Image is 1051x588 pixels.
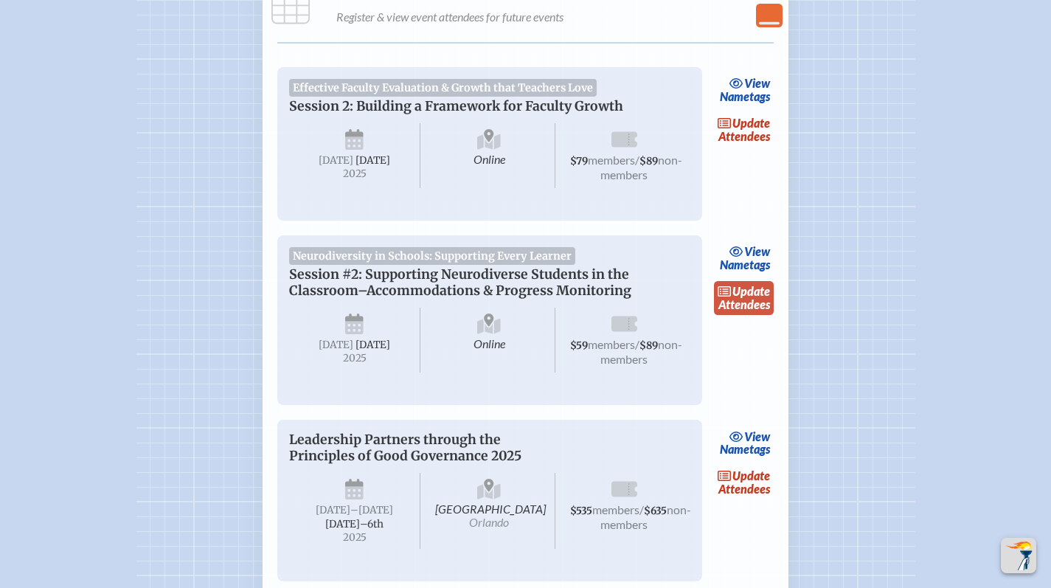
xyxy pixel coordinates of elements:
span: $89 [639,155,658,167]
span: [DATE] [316,504,350,516]
span: $635 [644,505,667,517]
span: Online [423,123,555,188]
span: members [588,337,635,351]
span: [DATE] [319,154,353,167]
button: Scroll Top [1001,538,1036,573]
a: updateAttendees [714,466,774,499]
span: Effective Faculty Evaluation & Growth that Teachers Love [289,79,597,97]
span: –[DATE] [350,504,393,516]
span: non-members [600,337,682,366]
span: $535 [570,505,592,517]
span: update [732,468,770,482]
span: [DATE] [355,339,390,351]
a: viewNametags [716,241,774,275]
span: [DATE] [319,339,353,351]
span: 2025 [301,168,409,179]
span: $59 [570,339,588,352]
span: 2025 [301,532,409,543]
span: members [592,502,639,516]
span: members [588,153,635,167]
span: Orlando [469,515,509,529]
span: view [744,244,770,258]
span: Leadership Partners through the Principles of Good Governance 2025 [289,432,521,464]
span: update [732,116,770,130]
span: 2025 [301,353,409,364]
span: $79 [570,155,588,167]
span: non-members [600,502,691,531]
span: view [744,76,770,90]
span: view [744,429,770,443]
a: updateAttendees [714,281,774,315]
span: [GEOGRAPHIC_DATA] [423,473,555,549]
span: / [635,337,639,351]
img: To the top [1004,541,1033,570]
span: Session #2: Supporting Neurodiverse Students in the Classroom–Accommodations & Progress Monitoring [289,266,631,299]
span: / [635,153,639,167]
a: viewNametags [716,426,774,460]
span: $89 [639,339,658,352]
a: viewNametags [716,73,774,107]
a: updateAttendees [714,113,774,147]
span: / [639,502,644,516]
span: Session 2: Building a Framework for Faculty Growth [289,98,623,114]
span: update [732,284,770,298]
span: Neurodiversity in Schools: Supporting Every Learner [289,247,576,265]
span: [DATE] [355,154,390,167]
span: Online [423,308,555,373]
span: [DATE]–⁠6th [325,518,384,530]
p: Register & view event attendees for future events [336,7,780,27]
span: non-members [600,153,682,181]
